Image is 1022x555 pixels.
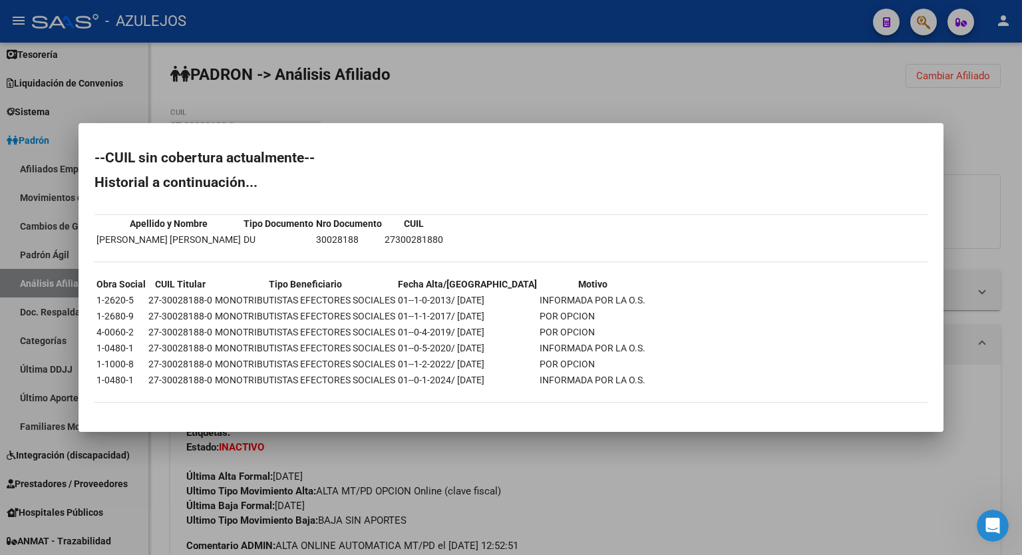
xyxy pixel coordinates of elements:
[539,341,646,355] td: INFORMADA POR LA O.S.
[133,415,266,468] button: Mensajes
[539,325,646,339] td: POR OPCION
[13,156,253,193] div: Envíanos un mensaje
[96,277,146,291] th: Obra Social
[539,373,646,387] td: INFORMADA POR LA O.S.
[977,510,1009,542] iframe: Intercom live chat
[148,293,213,307] td: 27-30028188-0
[148,277,213,291] th: CUIL Titular
[397,293,538,307] td: 01--1-0-2013/ [DATE]
[397,325,538,339] td: 01--0-4-2019/ [DATE]
[96,216,242,231] th: Apellido y Nombre
[397,309,538,323] td: 01--1-1-2017/ [DATE]
[214,357,396,371] td: MONOTRIBUTISTAS EFECTORES SOCIALES
[214,341,396,355] td: MONOTRIBUTISTAS EFECTORES SOCIALES
[148,357,213,371] td: 27-30028188-0
[178,449,221,458] span: Mensajes
[94,176,928,189] h2: Historial a continuación...
[384,216,444,231] th: CUIL
[397,341,538,355] td: 01--0-5-2020/ [DATE]
[94,151,928,164] h2: --CUIL sin cobertura actualmente--
[214,309,396,323] td: MONOTRIBUTISTAS EFECTORES SOCIALES
[96,232,242,247] td: [PERSON_NAME] [PERSON_NAME]
[96,325,146,339] td: 4-0060-2
[96,373,146,387] td: 1-0480-1
[539,293,646,307] td: INFORMADA POR LA O.S.
[148,325,213,339] td: 27-30028188-0
[96,341,146,355] td: 1-0480-1
[315,216,383,231] th: Nro Documento
[243,216,314,231] th: Tipo Documento
[27,117,240,140] p: Necesitás ayuda?
[148,341,213,355] td: 27-30028188-0
[384,232,444,247] td: 27300281880
[315,232,383,247] td: 30028188
[96,309,146,323] td: 1-2680-9
[96,293,146,307] td: 1-2620-5
[397,373,538,387] td: 01--0-1-2024/ [DATE]
[53,449,81,458] span: Inicio
[539,357,646,371] td: POR OPCION
[148,309,213,323] td: 27-30028188-0
[96,357,146,371] td: 1-1000-8
[397,357,538,371] td: 01--1-2-2022/ [DATE]
[539,309,646,323] td: POR OPCION
[397,277,538,291] th: Fecha Alta/[GEOGRAPHIC_DATA]
[243,232,314,247] td: DU
[27,94,240,117] p: Hola! Leo
[214,277,396,291] th: Tipo Beneficiario
[27,168,222,182] div: Envíanos un mensaje
[214,293,396,307] td: MONOTRIBUTISTAS EFECTORES SOCIALES
[214,373,396,387] td: MONOTRIBUTISTAS EFECTORES SOCIALES
[539,277,646,291] th: Motivo
[214,325,396,339] td: MONOTRIBUTISTAS EFECTORES SOCIALES
[148,373,213,387] td: 27-30028188-0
